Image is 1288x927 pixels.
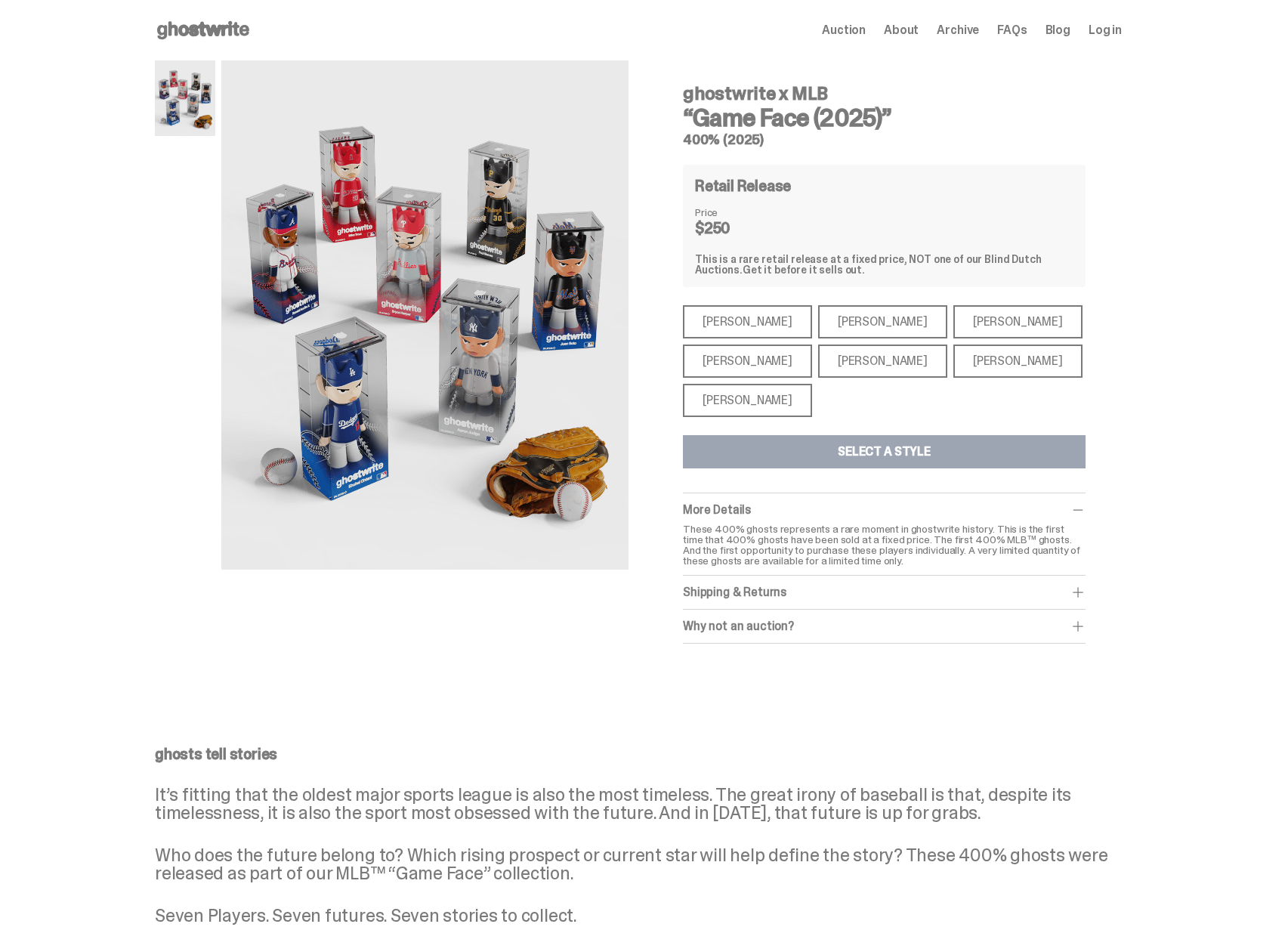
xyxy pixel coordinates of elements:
p: Who does the future belong to? Which rising prospect or current star will help define the story? ... [155,846,1122,882]
a: FAQs [997,24,1027,36]
img: MLB%20400%25%20Primary%20Image.png [155,60,215,136]
h5: 400% (2025) [683,133,1086,147]
button: Select a Style [683,435,1086,468]
dt: Price [695,207,771,218]
h4: ghostwrite x MLB [683,85,1086,103]
img: MLB%20400%25%20Primary%20Image.png [221,60,629,570]
h3: “Game Face (2025)” [683,106,1086,130]
a: About [884,24,919,36]
div: Select a Style [838,446,931,458]
dd: $250 [695,221,771,236]
span: More Details [683,502,751,518]
span: Get it before it sells out. [743,263,865,277]
div: [PERSON_NAME] [818,305,947,338]
div: [PERSON_NAME] [818,345,947,378]
div: Why not an auction? [683,619,1086,634]
p: It’s fitting that the oldest major sports league is also the most timeless. The great irony of ba... [155,786,1122,822]
div: [PERSON_NAME] [683,384,812,417]
h4: Retail Release [695,178,791,193]
a: Log in [1089,24,1122,36]
p: ghosts tell stories [155,746,1122,762]
div: [PERSON_NAME] [953,305,1083,338]
a: Blog [1046,24,1070,36]
a: Auction [822,24,866,36]
div: [PERSON_NAME] [683,305,812,338]
div: This is a rare retail release at a fixed price, NOT one of our Blind Dutch Auctions. [695,254,1073,275]
div: [PERSON_NAME] [683,345,812,378]
p: Seven Players. Seven futures. Seven stories to collect. [155,907,1122,925]
a: Archive [937,24,979,36]
div: Shipping & Returns [683,585,1086,600]
p: These 400% ghosts represents a rare moment in ghostwrite history. This is the first time that 400... [683,524,1086,566]
div: [PERSON_NAME] [953,345,1083,378]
